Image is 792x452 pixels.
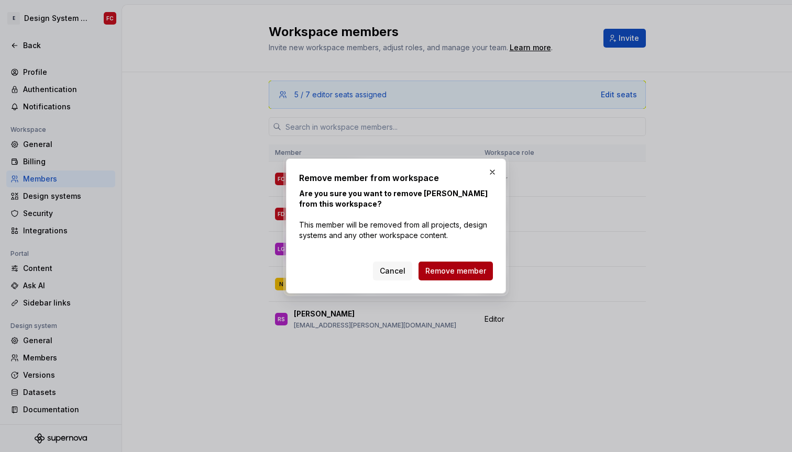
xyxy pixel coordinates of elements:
[425,266,486,276] span: Remove member
[299,172,493,184] h2: Remove member from workspace
[373,262,412,280] button: Cancel
[299,188,493,241] p: This member will be removed from all projects, design systems and any other workspace content.
[380,266,405,276] span: Cancel
[299,189,488,208] b: Are you sure you want to remove [PERSON_NAME] from this workspace?
[419,262,493,280] button: Remove member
